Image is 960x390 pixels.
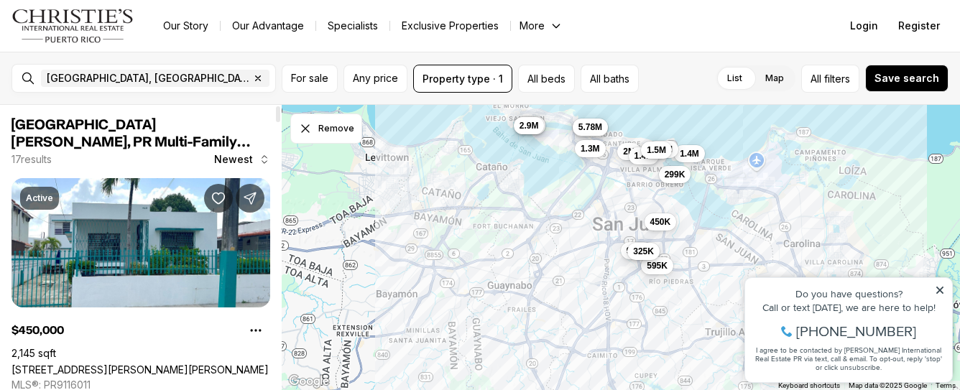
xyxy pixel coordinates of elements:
span: 595K [647,260,668,271]
button: Share Property [236,184,264,213]
a: Our Advantage [221,16,315,36]
p: 17 results [11,154,52,165]
span: [GEOGRAPHIC_DATA], [GEOGRAPHIC_DATA], [GEOGRAPHIC_DATA] [47,73,249,84]
span: 2.9M [520,120,539,131]
span: Newest [214,154,253,165]
p: Active [26,192,53,204]
button: For sale [282,65,338,93]
button: 1.4M [629,147,660,164]
span: Save search [874,73,939,84]
div: Call or text [DATE], we are here to help! [15,46,208,56]
button: Register [890,11,949,40]
span: 1.4M [680,148,699,159]
button: Save Property: 423 Francisco Sein URB FLORAL PARK [204,184,233,213]
button: 1.5M [641,141,672,159]
button: 299K [659,166,691,183]
span: 325K [633,246,654,257]
a: Our Story [152,16,220,36]
a: Specialists [316,16,389,36]
div: Do you have questions? [15,32,208,42]
span: [PHONE_NUMBER] [59,68,179,82]
span: All [811,71,821,86]
button: Newest [206,145,279,174]
span: 1.4M [634,150,654,162]
button: 2.9M [514,117,545,134]
button: Save search [865,65,949,92]
span: I agree to be contacted by [PERSON_NAME] International Real Estate PR via text, call & email. To ... [18,88,205,116]
span: [GEOGRAPHIC_DATA][PERSON_NAME], PR Multi-Family Properties for Sale [11,118,250,167]
span: 1.3M [581,143,600,154]
span: 2M [623,146,635,157]
img: logo [11,9,134,43]
button: 6.7M [514,116,545,134]
button: All baths [581,65,639,93]
button: 2.1M [647,141,678,158]
span: 299K [665,169,686,180]
span: 1.5M [647,144,666,156]
span: Login [850,20,878,32]
button: 450K [645,213,677,231]
button: 2M [617,143,641,160]
button: 1.3M [575,140,606,157]
button: 1.4M [674,145,705,162]
span: filters [824,71,850,86]
span: 5.78M [578,121,602,133]
label: List [716,65,754,91]
button: Dismiss drawing [290,113,362,144]
span: For sale [291,73,328,84]
span: 450K [650,216,671,228]
span: Any price [353,73,398,84]
button: Property options [241,316,270,345]
span: 900K [627,245,647,256]
button: Property type · 1 [413,65,512,93]
button: Allfilters [801,65,859,93]
a: 423 Francisco Sein URB FLORAL PARK, HATO REY PR, 00917 [11,363,269,376]
button: 595K [641,257,673,274]
button: 325K [627,243,660,260]
label: Map [754,65,795,91]
a: Exclusive Properties [390,16,510,36]
button: More [511,16,571,36]
button: 900K [621,242,653,259]
span: Register [898,20,940,32]
button: Login [841,11,887,40]
button: 5.78M [573,119,608,136]
button: Any price [343,65,407,93]
button: All beds [518,65,575,93]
